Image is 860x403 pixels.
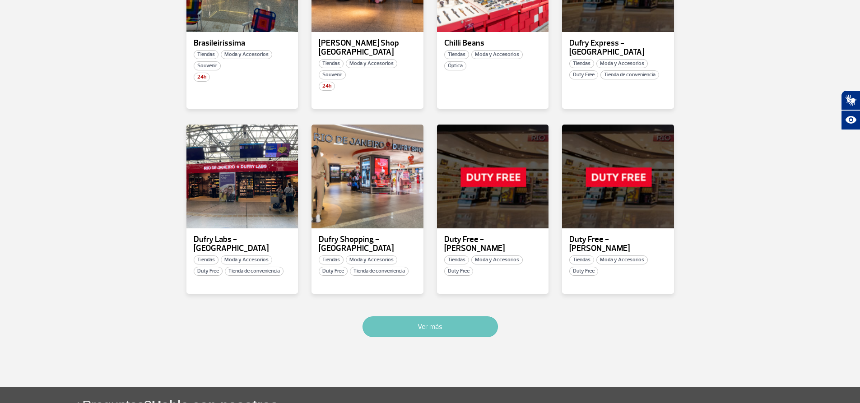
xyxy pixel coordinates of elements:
span: Moda y Accesorios [596,255,648,264]
p: Dufry Express - [GEOGRAPHIC_DATA] [569,39,667,57]
p: Duty Free - [PERSON_NAME] [569,235,667,253]
button: Abrir tradutor de língua de sinais. [841,90,860,110]
span: Óptica [444,61,466,70]
span: Tiendas [194,255,218,264]
span: Souvenir [194,61,221,70]
span: Tiendas [444,255,469,264]
span: Tiendas [319,59,344,68]
span: Tiendas [569,255,594,264]
span: Moda y Accesorios [471,255,523,264]
span: Tienda de conveniencia [350,267,409,276]
p: Duty Free - [PERSON_NAME] [444,235,542,253]
p: [PERSON_NAME] Shop [GEOGRAPHIC_DATA] [319,39,416,57]
div: Plugin de acessibilidade da Hand Talk. [841,90,860,130]
span: Souvenir [319,70,346,79]
span: Duty Free [569,70,598,79]
span: Duty Free [569,267,598,276]
span: Moda y Accesorios [346,59,397,68]
button: Abrir recursos assistivos. [841,110,860,130]
span: Duty Free [444,267,473,276]
span: Moda y Accesorios [221,50,272,59]
span: Tiendas [194,50,218,59]
span: Duty Free [194,267,223,276]
span: Tiendas [444,50,469,59]
span: Tienda de conveniencia [225,267,284,276]
p: Dufry Shopping - [GEOGRAPHIC_DATA] [319,235,416,253]
p: Chilli Beans [444,39,542,48]
button: Ver más [363,316,498,337]
span: Moda y Accesorios [596,59,648,68]
span: Tiendas [319,255,344,264]
p: Dufry Labs - [GEOGRAPHIC_DATA] [194,235,291,253]
span: 24h [319,82,335,91]
span: Tiendas [569,59,594,68]
p: Brasileiríssima [194,39,291,48]
span: Moda y Accesorios [346,255,397,264]
span: 24h [194,73,210,82]
span: Moda y Accesorios [221,255,272,264]
span: Tienda de conveniencia [600,70,659,79]
span: Duty Free [319,267,348,276]
span: Moda y Accesorios [471,50,523,59]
